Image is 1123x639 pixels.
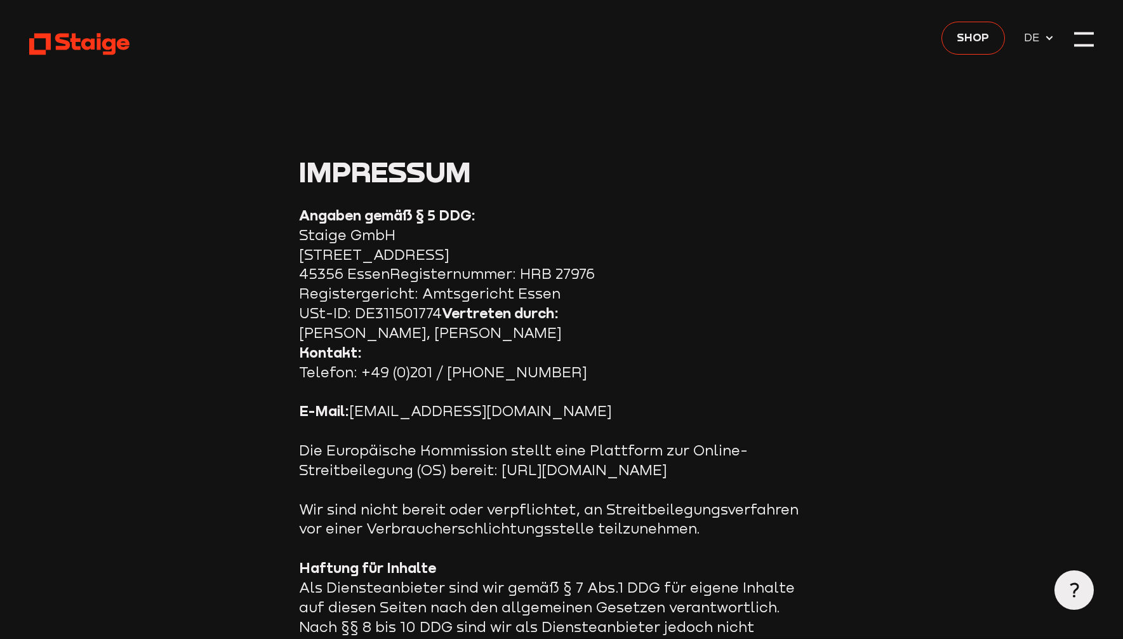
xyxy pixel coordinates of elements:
[299,344,362,361] strong: Kontakt:
[299,154,471,189] span: Impressum
[299,206,475,224] strong: Angaben gemäß § 5 DDG:
[299,500,807,539] p: Wir sind nicht bereit oder verpflichtet, an Streitbeilegungsverfahren vor einer Verbraucherschlic...
[299,343,807,382] p: Telefon: +49 (0)201 / [PHONE_NUMBER]
[957,29,989,46] span: Shop
[299,441,807,480] p: Die Europäische Kommission stellt eine Plattform zur Online-Streitbeilegung (OS) bereit: [URL][DO...
[299,402,349,419] strong: E-Mail:
[299,401,807,421] p: [EMAIL_ADDRESS][DOMAIN_NAME]
[299,559,436,576] strong: Haftung für Inhalte
[1024,29,1044,46] span: DE
[442,304,559,321] strong: Vertreten durch:
[941,22,1004,55] a: Shop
